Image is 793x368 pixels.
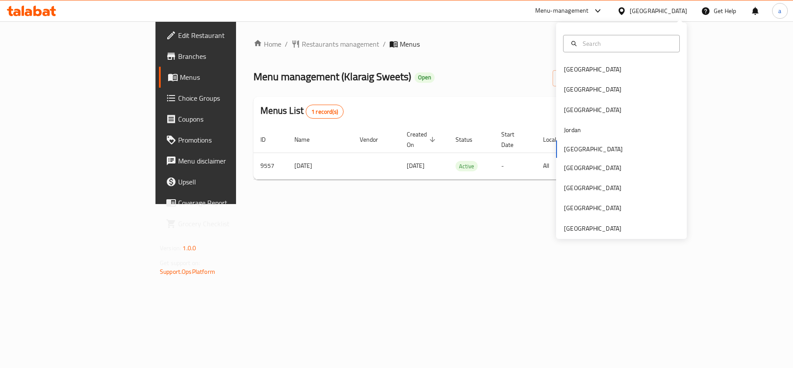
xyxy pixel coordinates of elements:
[159,25,288,46] a: Edit Restaurant
[287,153,353,179] td: [DATE]
[178,30,281,41] span: Edit Restaurant
[260,134,277,145] span: ID
[159,150,288,171] a: Menu disclaimer
[178,218,281,229] span: Grocery Checklist
[383,39,386,49] li: /
[564,224,621,233] div: [GEOGRAPHIC_DATA]
[407,129,438,150] span: Created On
[564,203,621,213] div: [GEOGRAPHIC_DATA]
[501,129,526,150] span: Start Date
[160,266,215,277] a: Support.OpsPlatform
[260,104,344,119] h2: Menus List
[579,39,674,48] input: Search
[178,51,281,61] span: Branches
[253,39,620,49] nav: breadcrumb
[159,67,288,88] a: Menus
[535,6,589,16] div: Menu-management
[630,6,687,16] div: [GEOGRAPHIC_DATA]
[178,156,281,166] span: Menu disclaimer
[400,39,420,49] span: Menus
[407,160,425,171] span: [DATE]
[494,153,536,179] td: -
[306,105,344,119] div: Total records count
[778,6,781,16] span: a
[178,135,281,145] span: Promotions
[564,65,621,74] div: [GEOGRAPHIC_DATA]
[160,242,181,254] span: Version:
[178,114,281,124] span: Coupons
[253,67,411,86] span: Menu management ( Klaraig Sweets )
[178,93,281,103] span: Choice Groups
[543,134,570,145] span: Locale
[159,109,288,129] a: Coupons
[306,108,343,116] span: 1 record(s)
[159,46,288,67] a: Branches
[180,72,281,82] span: Menus
[536,153,581,179] td: All
[564,163,621,173] div: [GEOGRAPHIC_DATA]
[159,192,288,213] a: Coverage Report
[415,74,435,81] span: Open
[564,105,621,115] div: [GEOGRAPHIC_DATA]
[160,257,200,269] span: Get support on:
[178,198,281,208] span: Coverage Report
[564,183,621,193] div: [GEOGRAPHIC_DATA]
[291,39,379,49] a: Restaurants management
[553,70,620,86] button: Add New Menu
[159,171,288,192] a: Upsell
[415,72,435,83] div: Open
[360,134,389,145] span: Vendor
[159,213,288,234] a: Grocery Checklist
[159,129,288,150] a: Promotions
[564,85,621,94] div: [GEOGRAPHIC_DATA]
[182,242,196,254] span: 1.0.0
[253,126,678,180] table: enhanced table
[302,39,379,49] span: Restaurants management
[178,177,281,187] span: Upsell
[159,88,288,109] a: Choice Groups
[456,161,478,171] span: Active
[564,125,581,135] div: Jordan
[294,134,321,145] span: Name
[456,134,484,145] span: Status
